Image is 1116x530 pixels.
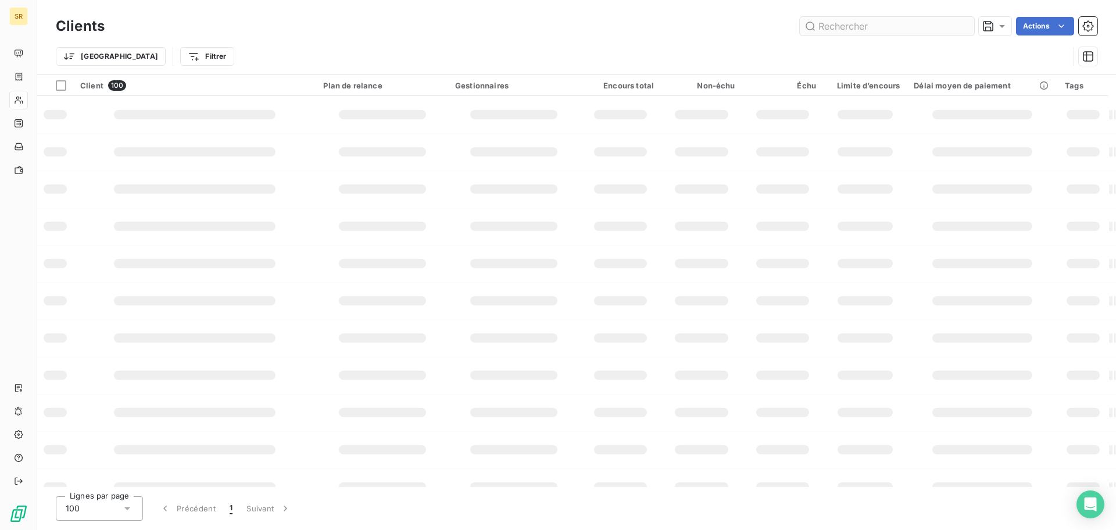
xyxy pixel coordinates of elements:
button: Actions [1016,17,1074,35]
span: 1 [230,503,233,514]
button: 1 [223,496,239,521]
span: Client [80,81,103,90]
button: Suivant [239,496,298,521]
span: 100 [66,503,80,514]
div: Limite d’encours [830,81,900,90]
img: Logo LeanPay [9,504,28,523]
div: Non-échu [668,81,735,90]
div: Échu [749,81,816,90]
button: Filtrer [180,47,234,66]
div: Plan de relance [323,81,441,90]
div: Open Intercom Messenger [1076,490,1104,518]
div: Gestionnaires [455,81,573,90]
div: Tags [1065,81,1101,90]
button: Précédent [152,496,223,521]
div: Encours total [587,81,654,90]
button: [GEOGRAPHIC_DATA] [56,47,166,66]
div: SR [9,7,28,26]
div: Délai moyen de paiement [914,81,1051,90]
span: 100 [108,80,126,91]
h3: Clients [56,16,105,37]
input: Rechercher [800,17,974,35]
